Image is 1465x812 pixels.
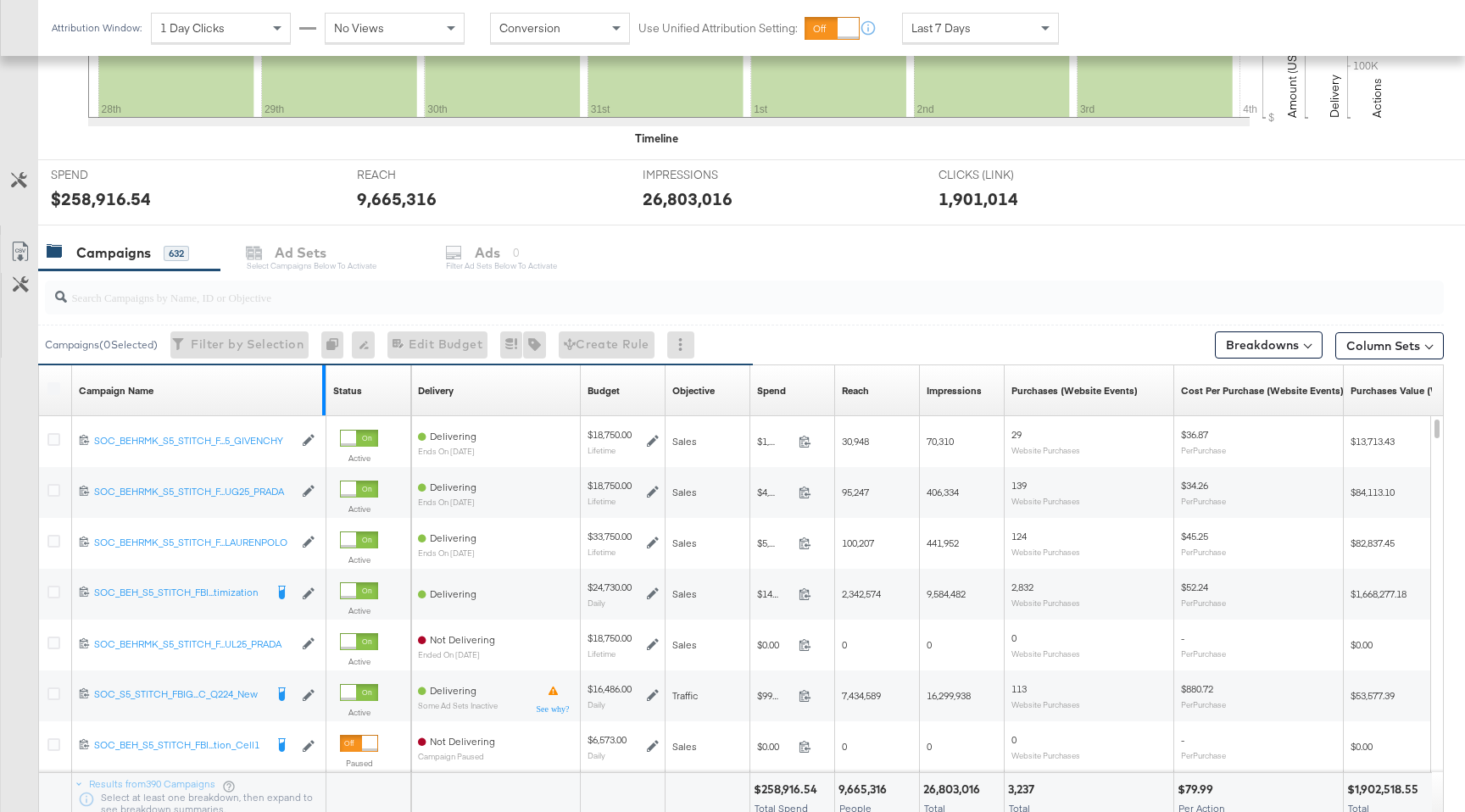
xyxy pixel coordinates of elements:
sub: Per Purchase [1181,750,1226,760]
div: $18,750.00 [588,479,632,492]
span: REACH [357,167,484,183]
div: Impressions [927,384,982,398]
span: No Views [334,20,384,36]
div: Status [333,384,362,398]
a: Reflects the ability of your Ad Campaign to achieve delivery based on ad states, schedule and bud... [418,384,454,398]
text: Amount (USD) [1284,43,1300,118]
a: Your campaign's objective. [672,384,715,398]
span: $147,952.63 [757,587,792,600]
sub: Some Ad Sets Inactive [418,701,498,710]
sub: Lifetime [588,496,616,506]
span: 1 Day Clicks [160,20,225,36]
span: 441,952 [927,537,959,549]
span: Delivering [430,587,476,600]
a: The number of people your ad was served to. [842,384,869,398]
label: Active [340,453,378,464]
label: Active [340,554,378,565]
label: Use Unified Attribution Setting: [638,20,798,36]
span: $0.00 [1351,638,1373,651]
span: $82,837.45 [1351,537,1395,549]
span: Sales [672,435,697,448]
span: $13,713.43 [1351,435,1395,448]
div: Campaigns [76,243,151,263]
div: $24,730.00 [588,581,632,594]
div: $18,750.00 [588,428,632,442]
a: SOC_BEHRMK_S5_STITCH_F...UL25_PRADA [94,637,293,652]
sub: Lifetime [588,648,616,659]
sub: ends on [DATE] [418,447,476,456]
div: $16,486.00 [588,682,632,696]
a: The number of times a purchase was made tracked by your Custom Audience pixel on your website aft... [1011,384,1138,398]
a: Shows the current state of your Ad Campaign. [333,384,362,398]
span: Delivering [430,481,476,493]
sub: Website Purchases [1011,750,1080,760]
sub: Per Purchase [1181,547,1226,557]
label: Active [340,707,378,718]
label: Active [340,656,378,667]
span: 0 [927,638,932,651]
div: SOC_BEHRMK_S5_STITCH_F...UG25_PRADA [94,485,293,498]
span: 0 [842,740,847,753]
span: 0 [1011,631,1017,644]
div: SOC_BEHRMK_S5_STITCH_F...5_GIVENCHY [94,434,293,448]
span: 124 [1011,530,1027,542]
span: 16,299,938 [927,689,971,702]
span: SPEND [51,167,178,183]
span: 2,832 [1011,581,1033,593]
input: Search Campaigns by Name, ID or Objective [67,274,1317,307]
div: 632 [164,246,189,261]
div: SOC_BEH_S5_STITCH_FBI...timization [94,586,264,599]
a: SOC_BEHRMK_S5_STITCH_F...LAURENPOLO [94,536,293,550]
span: $52.24 [1181,581,1208,593]
label: Active [340,503,378,514]
div: $258,916.54 [51,186,151,211]
button: Column Sets [1335,332,1444,359]
span: Conversion [499,20,560,36]
div: 9,665,316 [357,186,437,211]
span: Delivering [430,430,476,442]
sub: Daily [588,750,605,760]
a: The maximum amount you're willing to spend on your ads, on average each day or over the lifetime ... [588,384,620,398]
sub: Lifetime [588,445,616,455]
span: Sales [672,537,697,549]
span: Sales [672,638,697,651]
span: 100,207 [842,537,874,549]
div: SOC_S5_STITCH_FBIG...C_Q224_New [94,687,264,701]
sub: ended on [DATE] [418,650,495,659]
a: Your campaign name. [79,384,153,398]
div: $33,750.00 [588,530,632,543]
span: $1,668,277.18 [1351,587,1407,600]
sub: Per Purchase [1181,699,1226,709]
sub: ends on [DATE] [418,548,476,558]
span: Sales [672,486,697,498]
div: 0 [321,331,352,359]
span: IMPRESSIONS [643,167,770,183]
div: Campaigns ( 0 Selected) [45,337,158,353]
text: Actions [1369,78,1384,118]
span: Delivering [430,531,476,544]
text: Delivery [1327,75,1342,118]
sub: Website Purchases [1011,445,1080,455]
div: $1,902,518.55 [1347,781,1423,798]
sub: Per Purchase [1181,496,1226,506]
div: Campaign Name [79,384,153,398]
span: 0 [927,740,932,753]
sub: Website Purchases [1011,648,1080,659]
span: Sales [672,587,697,600]
div: 3,237 [1008,781,1039,798]
span: $53,577.39 [1351,689,1395,702]
span: $99,521.32 [757,689,792,702]
sub: Per Purchase [1181,445,1226,455]
span: Delivering [430,684,476,697]
div: $18,750.00 [588,631,632,645]
span: 70,310 [927,435,954,448]
sub: Website Purchases [1011,496,1080,506]
a: SOC_BEH_S5_STITCH_FBI...tion_Cell1 [94,738,264,755]
a: SOC_S5_STITCH_FBIG...C_Q224_New [94,687,264,704]
span: 139 [1011,479,1027,492]
sub: ends on [DATE] [418,498,476,507]
sub: Website Purchases [1011,547,1080,557]
span: 113 [1011,682,1027,695]
div: Reach [842,384,869,398]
